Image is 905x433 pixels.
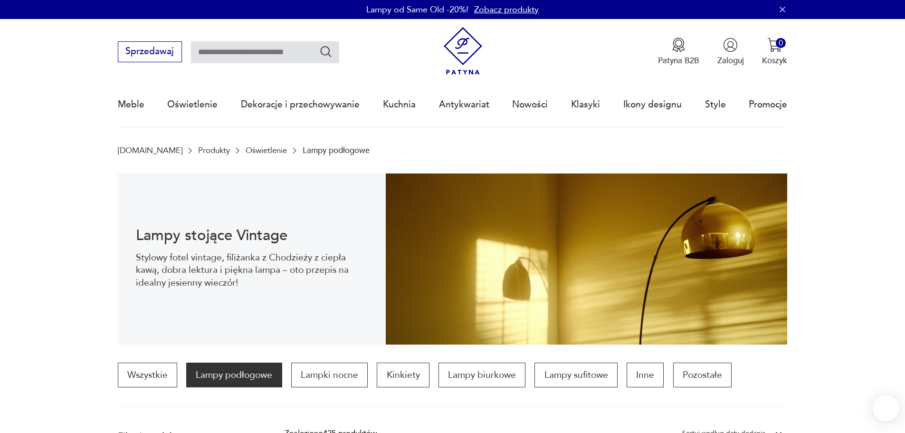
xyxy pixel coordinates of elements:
a: Meble [118,83,144,126]
div: 0 [776,38,786,48]
img: Ikonka użytkownika [723,38,738,52]
p: Lampy podłogowe [303,146,370,155]
a: Oświetlenie [246,146,287,155]
a: Ikony designu [623,83,682,126]
button: Sprzedawaj [118,41,182,62]
img: Patyna - sklep z meblami i dekoracjami vintage [439,27,487,75]
button: Szukaj [319,45,333,58]
button: Zaloguj [717,38,744,66]
a: Sprzedawaj [118,48,182,56]
a: Produkty [198,146,230,155]
p: Koszyk [762,55,787,66]
button: 0Koszyk [762,38,787,66]
a: Oświetlenie [167,83,218,126]
a: Style [705,83,726,126]
a: Nowości [512,83,548,126]
a: Antykwariat [439,83,489,126]
a: Lampy sufitowe [534,363,617,387]
a: Inne [627,363,664,387]
a: Promocje [749,83,787,126]
iframe: Smartsupp widget button [873,395,899,422]
p: Lampy od Same Old -20%! [366,4,468,16]
p: Stylowy fotel vintage, filiżanka z Chodzieży z ciepła kawą, dobra lektura i piękna lampa – oto pr... [136,251,367,289]
img: Ikona koszyka [767,38,782,52]
a: Lampy biurkowe [438,363,525,387]
a: Klasyki [571,83,600,126]
p: Patyna B2B [658,55,699,66]
a: Kuchnia [383,83,416,126]
a: [DOMAIN_NAME] [118,146,182,155]
a: Lampki nocne [291,363,368,387]
p: Zaloguj [717,55,744,66]
a: Dekoracje i przechowywanie [241,83,360,126]
a: Wszystkie [118,363,177,387]
img: Ikona medalu [671,38,686,52]
a: Lampy podłogowe [186,363,282,387]
a: Kinkiety [377,363,429,387]
a: Zobacz produkty [474,4,539,16]
a: Ikona medaluPatyna B2B [658,38,699,66]
button: Patyna B2B [658,38,699,66]
img: 10e6338538aad63f941a4120ddb6aaec.jpg [386,173,788,345]
a: Pozostałe [673,363,732,387]
h1: Lampy stojące Vintage [136,229,367,242]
